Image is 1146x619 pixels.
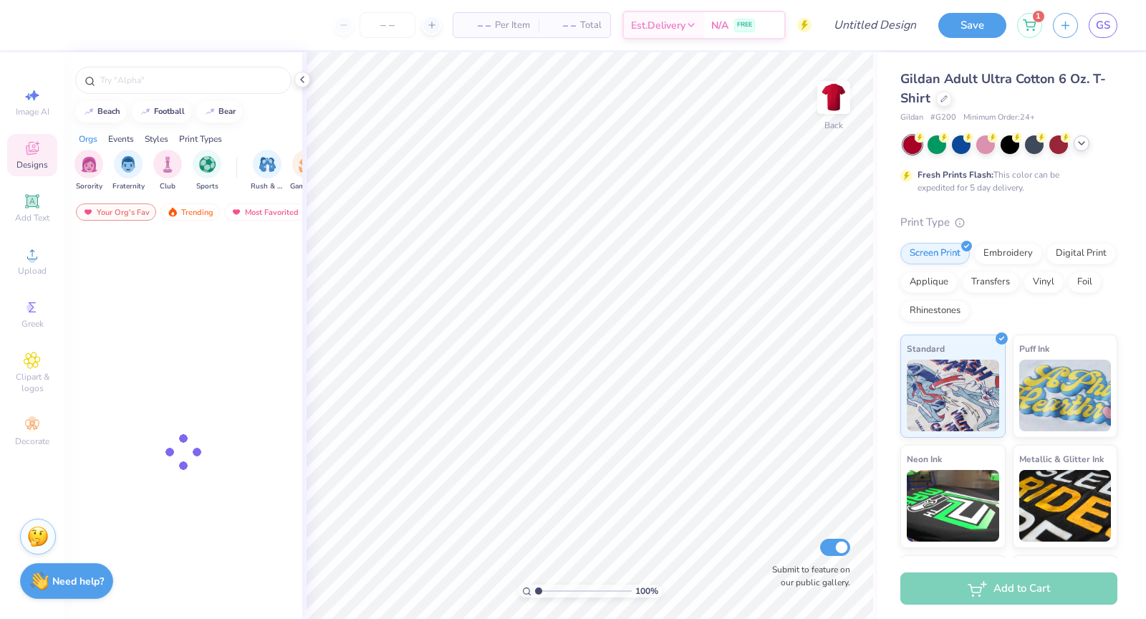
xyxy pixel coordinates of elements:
img: trend_line.gif [83,107,95,116]
span: – – [462,18,491,33]
img: Back [819,83,848,112]
img: trend_line.gif [204,107,216,116]
span: GS [1096,17,1110,34]
span: Designs [16,159,48,171]
span: – – [547,18,576,33]
div: Your Org's Fav [76,203,156,221]
div: Embroidery [974,243,1042,264]
strong: Need help? [52,575,104,588]
img: Standard [907,360,999,431]
button: filter button [193,150,221,192]
span: Standard [907,341,945,356]
span: Add Text [15,212,49,224]
img: Metallic & Glitter Ink [1019,470,1112,542]
div: Styles [145,133,168,145]
input: Untitled Design [822,11,928,39]
span: 100 % [635,585,658,598]
button: football [132,101,191,123]
strong: Fresh Prints Flash: [918,169,993,181]
button: beach [75,101,127,123]
div: Back [824,119,843,132]
img: Game Day Image [299,156,315,173]
div: Transfers [962,272,1019,293]
span: Total [580,18,602,33]
span: Neon Ink [907,451,942,466]
a: GS [1089,13,1117,38]
span: Greek [21,318,44,330]
div: Digital Print [1046,243,1116,264]
span: Minimum Order: 24 + [963,112,1035,124]
div: filter for Game Day [290,150,323,192]
span: Gildan [900,112,923,124]
span: Puff Ink [1019,341,1049,356]
img: Puff Ink [1019,360,1112,431]
img: Sports Image [199,156,216,173]
button: filter button [112,150,145,192]
button: filter button [153,150,182,192]
div: filter for Sorority [74,150,103,192]
div: Events [108,133,134,145]
img: most_fav.gif [82,207,94,217]
span: # G200 [930,112,956,124]
input: Try "Alpha" [99,73,282,87]
span: Image AI [16,106,49,117]
input: – – [360,12,415,38]
div: Most Favorited [224,203,305,221]
span: FREE [737,20,752,30]
span: Gildan Adult Ultra Cotton 6 Oz. T-Shirt [900,70,1106,107]
img: trend_line.gif [140,107,151,116]
span: Metallic & Glitter Ink [1019,451,1104,466]
img: Neon Ink [907,470,999,542]
button: Save [938,13,1006,38]
button: filter button [290,150,323,192]
div: Print Type [900,214,1117,231]
div: This color can be expedited for 5 day delivery. [918,168,1094,194]
div: Applique [900,272,958,293]
span: Clipart & logos [7,371,57,394]
img: Rush & Bid Image [259,156,276,173]
img: Sorority Image [81,156,97,173]
div: football [154,107,185,115]
div: Screen Print [900,243,970,264]
span: 1 [1033,11,1044,22]
div: Trending [160,203,220,221]
img: trending.gif [167,207,178,217]
span: N/A [711,18,728,33]
div: bear [218,107,236,115]
div: filter for Sports [193,150,221,192]
button: filter button [251,150,284,192]
img: most_fav.gif [231,207,242,217]
div: filter for Rush & Bid [251,150,284,192]
div: Print Types [179,133,222,145]
span: Sports [196,181,218,192]
span: Per Item [495,18,530,33]
span: Fraternity [112,181,145,192]
span: Decorate [15,436,49,447]
button: bear [196,101,242,123]
div: Rhinestones [900,300,970,322]
div: Vinyl [1024,272,1064,293]
span: Game Day [290,181,323,192]
div: Foil [1068,272,1102,293]
label: Submit to feature on our public gallery. [764,563,850,589]
span: Est. Delivery [631,18,685,33]
img: Fraternity Image [120,156,136,173]
div: filter for Fraternity [112,150,145,192]
div: beach [97,107,120,115]
button: filter button [74,150,103,192]
div: filter for Club [153,150,182,192]
span: Upload [18,265,47,277]
span: Sorority [76,181,102,192]
span: Club [160,181,175,192]
img: Club Image [160,156,175,173]
span: Rush & Bid [251,181,284,192]
div: Orgs [79,133,97,145]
